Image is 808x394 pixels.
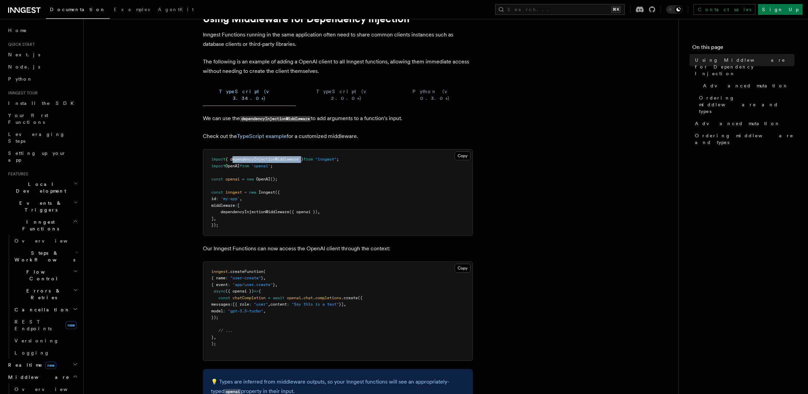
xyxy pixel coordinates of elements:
button: Errors & Retries [12,285,79,304]
a: Next.js [5,49,79,61]
span: : [225,276,228,280]
button: TypeScript (v 2.0.0+) [301,84,392,106]
p: The following is an example of adding a OpenAI client to all Inngest functions, allowing them imm... [203,57,473,76]
span: [{ role [233,302,249,307]
span: chat [303,295,313,300]
span: ({ openai }) [225,289,254,293]
span: . [313,295,315,300]
span: , [344,302,346,307]
span: Documentation [50,7,106,12]
span: ({ [275,190,280,195]
h4: On this page [692,43,794,54]
span: .createFunction [228,269,263,274]
span: Advanced mutation [703,82,788,89]
span: dependencyInjectionMiddleware [221,209,289,214]
button: Local Development [5,178,79,197]
span: 'my-app' [221,196,240,201]
span: Overview [15,387,84,392]
a: Overview [12,235,79,247]
span: Advanced mutation [695,120,780,127]
a: AgentKit [154,2,198,18]
span: }); [211,223,218,227]
span: ; [336,157,339,162]
span: model [211,309,223,313]
span: Events & Triggers [5,200,74,213]
span: (); [270,177,277,181]
button: Toggle dark mode [666,5,682,13]
span: new [45,362,56,369]
button: Middleware [5,371,79,383]
span: AgentKit [158,7,194,12]
span: Your first Functions [8,113,48,125]
a: Install the SDK [5,97,79,109]
span: Setting up your app [8,150,66,163]
span: { event [211,282,228,287]
span: }); [211,315,218,320]
span: content [270,302,287,307]
span: Python [8,76,33,82]
span: Realtime [5,362,56,368]
span: Features [5,171,28,177]
span: import [211,164,225,168]
span: : [228,282,230,287]
span: messages [211,302,230,307]
button: Copy [455,151,470,160]
span: 'openai' [251,164,270,168]
span: import [211,157,225,162]
p: Our Inngest Functions can now access the OpenAI client through the context: [203,244,473,253]
span: ; [270,164,273,168]
span: Inngest [259,190,275,195]
span: Middleware [5,374,70,381]
a: Versioning [12,335,79,347]
a: Logging [12,347,79,359]
span: new [65,321,77,329]
kbd: ⌘K [611,6,621,13]
span: = [242,177,244,181]
span: , [263,276,266,280]
span: const [211,190,223,195]
span: Next.js [8,52,40,57]
span: Install the SDK [8,101,78,106]
span: const [211,177,223,181]
a: Ordering middleware and types [696,92,794,117]
span: "user" [254,302,268,307]
button: Cancellation [12,304,79,316]
span: : [287,302,289,307]
span: Quick start [5,42,35,47]
button: TypeScript (v 3.34.0+) [203,84,296,106]
span: Ordering middleware and types [699,94,794,115]
div: Inngest Functions [5,235,79,359]
span: Errors & Retries [12,287,73,301]
span: = [244,190,247,195]
span: , [240,196,242,201]
span: Node.js [8,64,40,69]
a: REST Endpointsnew [12,316,79,335]
span: Ordering middleware and types [695,132,794,146]
a: Ordering middleware and types [692,130,794,148]
p: Check out the for a customized middleware. [203,132,473,141]
a: Examples [110,2,154,18]
button: Inngest Functions [5,216,79,235]
a: Contact sales [694,4,755,15]
span: REST Endpoints [15,319,52,331]
span: Home [8,27,27,34]
span: "user-create" [230,276,261,280]
span: . [301,295,303,300]
button: Python (v 0.3.0+) [397,84,473,106]
span: { dependencyInjectionMiddleware } [225,157,303,162]
span: inngest [211,269,228,274]
span: Using Middleware for Dependency Injection [695,57,794,77]
span: : [216,196,218,201]
span: const [218,295,230,300]
p: Inngest Functions running in the same application often need to share common clients instances su... [203,30,473,49]
a: Sign Up [758,4,803,15]
a: Using Middleware for Dependency Injection [692,54,794,80]
a: Node.js [5,61,79,73]
button: Flow Control [12,266,79,285]
span: Inngest Functions [5,219,73,232]
span: = [268,295,270,300]
span: , [318,209,320,214]
span: ] [211,216,214,221]
a: Leveraging Steps [5,128,79,147]
span: Examples [114,7,150,12]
